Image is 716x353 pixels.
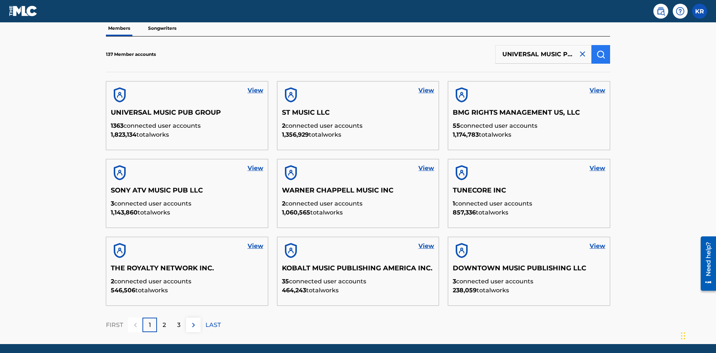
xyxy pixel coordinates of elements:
span: 857,336 [453,209,476,216]
span: 1,143,860 [111,209,138,216]
span: 1,356,929 [282,131,309,138]
img: close [578,50,587,58]
input: Search Members [495,45,591,64]
p: Songwriters [146,20,179,36]
iframe: Chat Widget [679,317,716,353]
h5: TUNECORE INC [453,186,605,199]
a: View [248,242,263,251]
a: Public Search [653,4,668,19]
p: total works [282,208,434,217]
img: account [453,242,471,260]
h5: UNIVERSAL MUSIC PUB GROUP [111,108,263,121]
p: 137 Member accounts [106,51,156,58]
div: Drag [681,325,685,347]
img: search [656,7,665,16]
p: connected user accounts [453,121,605,130]
a: View [248,164,263,173]
a: View [418,164,434,173]
p: total works [453,130,605,139]
h5: WARNER CHAPPELL MUSIC INC [282,186,434,199]
img: help [676,7,685,16]
img: Search Works [596,50,605,59]
a: View [590,86,605,95]
p: connected user accounts [453,277,605,286]
a: View [590,164,605,173]
span: 464,243 [282,287,306,294]
h5: ST MUSIC LLC [282,108,434,121]
p: 1 [149,321,151,330]
a: View [248,86,263,95]
span: 3 [111,200,114,207]
p: total works [282,130,434,139]
p: connected user accounts [111,277,263,286]
p: connected user accounts [282,121,434,130]
p: connected user accounts [453,199,605,208]
img: right [189,321,198,330]
p: total works [111,286,263,295]
a: View [418,86,434,95]
p: total works [111,208,263,217]
span: 1 [453,200,455,207]
span: 3 [453,278,456,285]
span: 1,823,134 [111,131,136,138]
span: 1,060,565 [282,209,310,216]
p: FIRST [106,321,123,330]
p: total works [111,130,263,139]
img: account [453,86,471,104]
p: total works [453,286,605,295]
p: connected user accounts [111,121,263,130]
p: total works [453,208,605,217]
h5: SONY ATV MUSIC PUB LLC [111,186,263,199]
span: 35 [282,278,289,285]
p: LAST [205,321,221,330]
img: MLC Logo [9,6,38,16]
p: 2 [163,321,166,330]
span: 2 [282,122,285,129]
img: account [111,242,129,260]
span: 55 [453,122,460,129]
h5: KOBALT MUSIC PUBLISHING AMERICA INC. [282,264,434,277]
span: 2 [282,200,285,207]
p: connected user accounts [282,277,434,286]
img: account [111,164,129,182]
p: total works [282,286,434,295]
span: 238,059 [453,287,477,294]
div: Help [673,4,688,19]
p: Members [106,20,132,36]
p: 3 [177,321,180,330]
a: View [590,242,605,251]
span: 2 [111,278,114,285]
p: connected user accounts [111,199,263,208]
img: account [111,86,129,104]
span: 1363 [111,122,123,129]
span: 1,174,783 [453,131,479,138]
p: connected user accounts [282,199,434,208]
img: account [282,86,300,104]
a: View [418,242,434,251]
img: account [282,242,300,260]
h5: BMG RIGHTS MANAGEMENT US, LLC [453,108,605,121]
div: User Menu [692,4,707,19]
img: account [282,164,300,182]
span: 546,506 [111,287,135,294]
h5: DOWNTOWN MUSIC PUBLISHING LLC [453,264,605,277]
h5: THE ROYALTY NETWORK INC. [111,264,263,277]
iframe: Resource Center [695,233,716,295]
img: account [453,164,471,182]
